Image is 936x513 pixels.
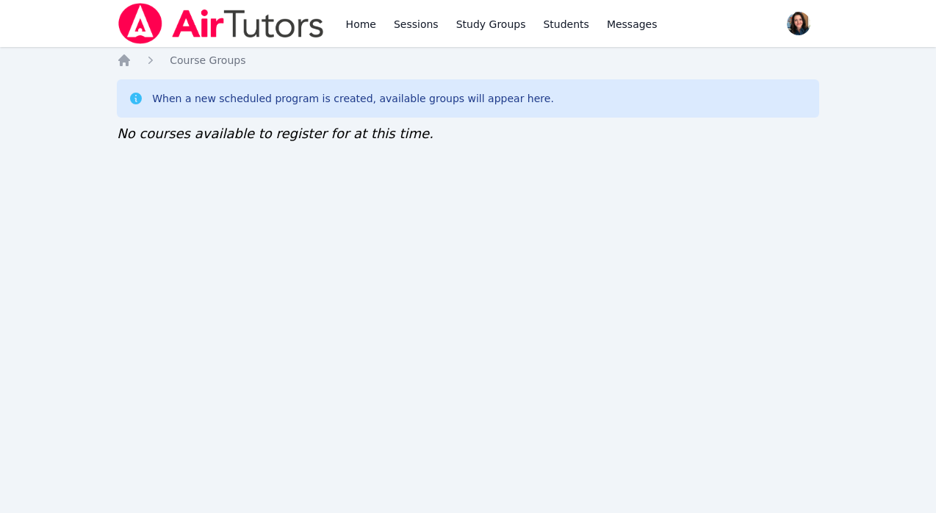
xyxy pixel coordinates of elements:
[170,54,245,66] span: Course Groups
[607,17,658,32] span: Messages
[117,126,433,141] span: No courses available to register for at this time.
[117,3,325,44] img: Air Tutors
[152,91,554,106] div: When a new scheduled program is created, available groups will appear here.
[170,53,245,68] a: Course Groups
[117,53,819,68] nav: Breadcrumb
